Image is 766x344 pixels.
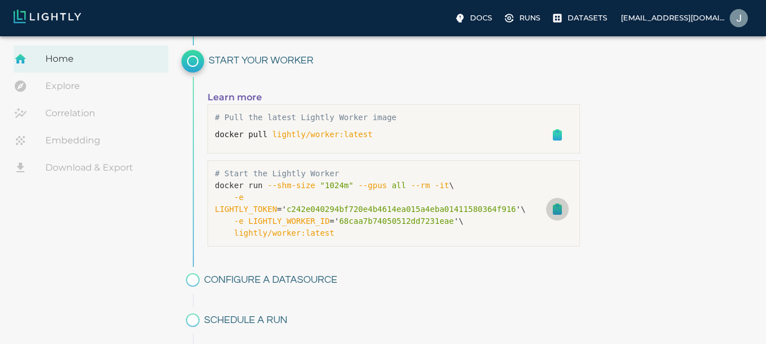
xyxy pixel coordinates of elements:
a: Download & Export [14,154,168,181]
span: LIGHTLY_TOKEN [215,205,277,214]
h6: Schedule a run [204,312,580,329]
span: 68caa7b74050512dd7231eae [339,216,454,226]
span: -e [234,216,244,226]
label: Docs [452,9,497,27]
span: # Pull the latest Lightly Worker image [215,113,396,122]
a: Explore [14,73,168,100]
span: -e [234,193,244,202]
span: c242e040294bf720e4b4614ea015a4eba01411580364f916 [286,205,516,214]
button: Copy to clipboard [546,198,569,220]
h6: Configure a datasource [204,271,580,289]
a: Please complete one of our getting started guides to active the full UI [549,9,612,27]
span: --gpus [358,181,387,190]
h6: Start your Worker [209,52,580,70]
span: --rm [411,181,430,190]
img: Lightly [14,10,81,23]
a: Correlation [14,100,168,127]
span: LIGHTLY_WORKER_ID [248,216,329,226]
img: Junaid Ahmed [730,9,748,27]
a: Learn more [208,92,262,103]
span: all [392,181,406,190]
a: Home [14,45,168,73]
span: Home [45,52,159,66]
p: docker run \ =' ' \ =' ' \ [215,180,543,239]
p: Runs [519,12,540,23]
label: [EMAIL_ADDRESS][DOMAIN_NAME]Junaid Ahmed [616,6,752,31]
span: -it [435,181,449,190]
a: Embedding [14,127,168,154]
span: lightly/worker:latest [234,228,335,237]
span: # Start the Lightly Worker [215,169,339,178]
button: Copy to clipboard [546,124,569,146]
div: docker pull [215,129,543,141]
p: Docs [470,12,492,23]
nav: explore, analyze, sample, metadata, embedding, correlations label, download your dataset [14,45,168,181]
span: "1024m" [320,181,353,190]
p: Datasets [568,12,607,23]
label: Runs [501,9,545,27]
p: [EMAIL_ADDRESS][DOMAIN_NAME] [621,12,725,23]
span: --shm-size [268,181,315,190]
span: lightly/worker:latest [272,130,373,139]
